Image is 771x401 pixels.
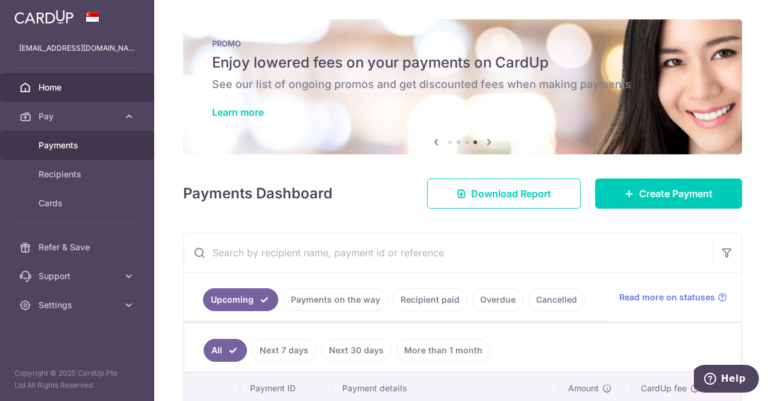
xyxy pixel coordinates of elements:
iframe: Opens a widget where you can find more information [694,365,759,395]
a: Read more on statuses [619,291,727,303]
p: PROMO [212,39,713,48]
a: Next 7 days [252,339,316,362]
img: Latest Promos banner [183,19,742,154]
span: Create Payment [639,186,713,201]
img: CardUp [14,10,73,24]
input: Search by recipient name, payment id or reference [184,233,713,272]
a: More than 1 month [396,339,490,362]
span: Cards [39,197,118,209]
a: Next 30 days [321,339,392,362]
a: Payments on the way [283,288,388,311]
span: CardUp fee [641,382,687,394]
a: Upcoming [203,288,278,311]
a: Learn more [212,106,264,118]
a: Download Report [427,178,581,209]
h5: Enjoy lowered fees on your payments on CardUp [212,53,713,72]
h4: Payments Dashboard [183,183,332,204]
a: Create Payment [595,178,742,209]
span: Settings [39,299,118,311]
span: Recipients [39,168,118,180]
a: All [204,339,247,362]
span: Amount [568,382,599,394]
span: Read more on statuses [619,291,715,303]
span: Refer & Save [39,241,118,253]
h6: See our list of ongoing promos and get discounted fees when making payments [212,77,713,92]
span: Download Report [471,186,551,201]
a: Recipient paid [393,288,467,311]
p: [EMAIL_ADDRESS][DOMAIN_NAME] [19,42,135,54]
span: Payments [39,139,118,151]
span: Support [39,270,118,282]
span: Pay [39,110,118,122]
a: Cancelled [528,288,585,311]
a: Overdue [472,288,523,311]
span: Home [39,81,118,93]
